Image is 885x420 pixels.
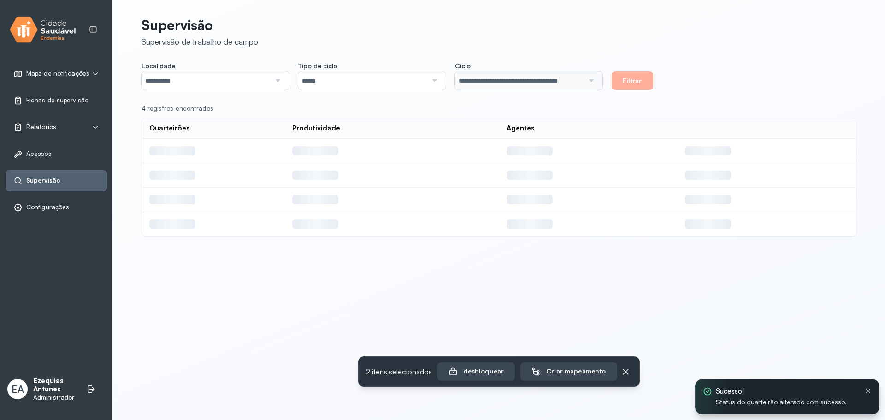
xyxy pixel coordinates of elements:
span: Status do quarteirão alterado com sucesso. [716,397,850,407]
img: logo.svg [10,15,76,45]
div: Agentes [507,124,534,133]
a: Acessos [13,149,99,159]
span: Relatórios [26,123,56,131]
span: Acessos [26,150,52,158]
div: Supervisão de trabalho de campo [142,37,258,47]
span: Mapa de notificações [26,70,89,77]
span: Supervisão [26,177,60,184]
div: Quarteirões [149,124,189,133]
span: EA [12,383,24,395]
a: Fichas de supervisão [13,96,99,105]
div: 4 registros encontrados [142,105,850,112]
p: Supervisão [142,17,258,33]
p: Administrador [33,394,77,402]
p: Ezequias Antunes [33,377,77,394]
span: Sucesso! [716,387,850,396]
span: Tipo de ciclo [298,62,337,70]
span: Ciclo [455,62,471,70]
a: Configurações [13,203,99,212]
span: Fichas de supervisão [26,96,88,104]
button: Filtrar [612,71,653,90]
div: Produtividade [292,124,340,133]
a: Supervisão [13,176,99,185]
span: Localidade [142,62,175,70]
span: Configurações [26,203,69,211]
